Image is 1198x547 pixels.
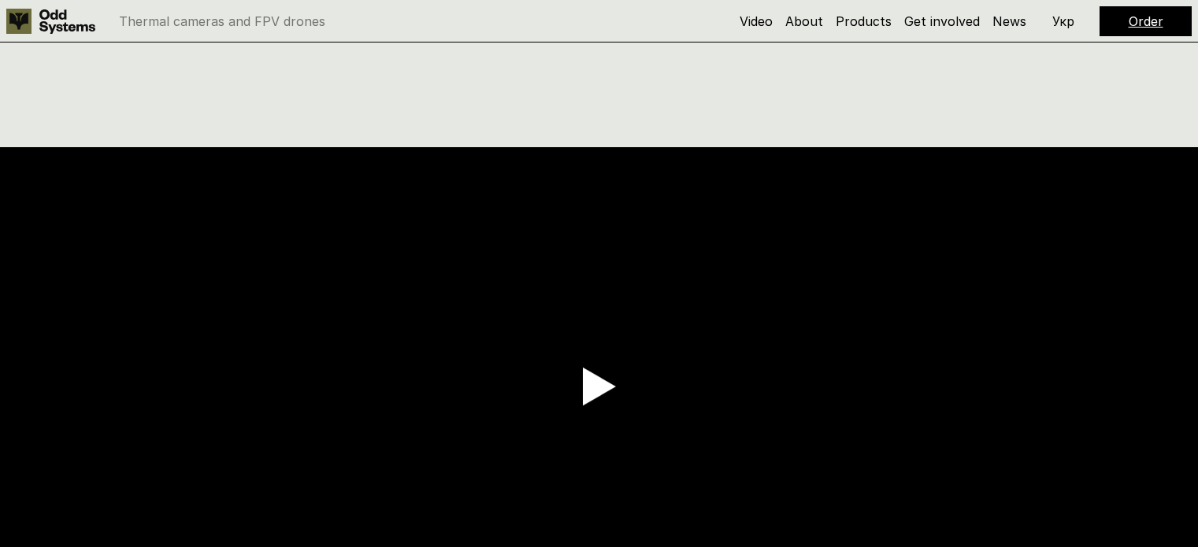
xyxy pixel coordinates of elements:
[1129,13,1163,29] a: Order
[992,13,1026,29] a: News
[1052,15,1074,28] p: Укр
[740,13,773,29] a: Video
[836,13,892,29] a: Products
[904,13,980,29] a: Get involved
[785,13,823,29] a: About
[119,15,325,28] p: Thermal cameras and FPV drones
